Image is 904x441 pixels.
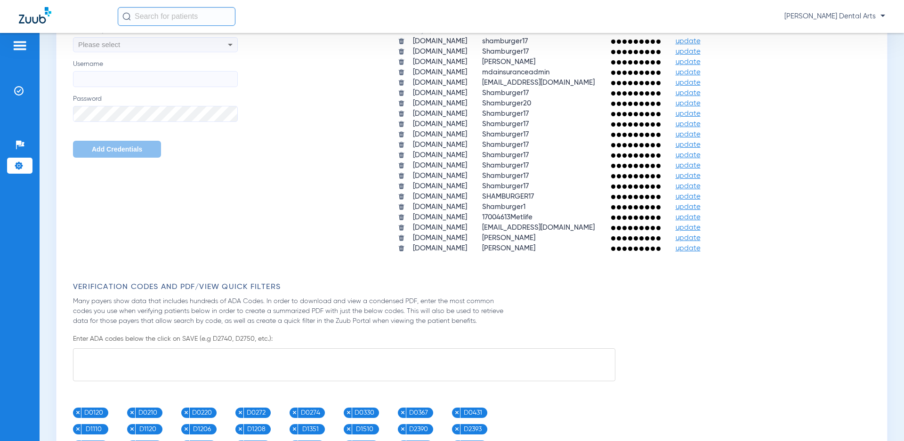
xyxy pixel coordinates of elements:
td: [DOMAIN_NAME] [406,233,474,243]
input: Search for patients [118,7,235,26]
span: Shamburger17 [482,141,529,148]
img: x.svg [400,410,405,415]
img: trash.svg [398,245,405,252]
span: Shamburger17 [482,172,529,179]
img: x.svg [346,410,351,415]
span: D0330 [352,408,377,418]
img: x.svg [75,410,81,415]
img: x.svg [238,410,243,415]
span: Shamburger17 [482,152,529,159]
img: trash.svg [398,152,405,159]
span: Shamburger17 [482,183,529,190]
span: update [676,203,701,210]
span: update [676,58,701,65]
img: trash.svg [398,48,405,55]
img: Search Icon [122,12,131,21]
td: [DOMAIN_NAME] [406,47,474,56]
img: trash.svg [398,214,405,221]
img: x.svg [346,426,351,432]
span: D1110 [81,424,106,434]
td: [DOMAIN_NAME] [406,161,474,170]
label: Username [73,59,238,87]
img: trash.svg [398,100,405,107]
input: Password [73,106,238,122]
span: D0272 [244,408,268,418]
span: D2393 [460,424,485,434]
img: Zuub Logo [19,7,51,24]
p: Many payers show data that includes hundreds of ADA Codes. In order to download and view a conden... [73,297,514,326]
img: x.svg [292,426,297,432]
label: Password [73,94,238,122]
span: Shamburger20 [482,100,531,107]
span: D1120 [136,424,160,434]
td: [DOMAIN_NAME] [406,202,474,212]
td: [DOMAIN_NAME] [406,244,474,253]
span: [EMAIL_ADDRESS][DOMAIN_NAME] [482,224,595,231]
span: [PERSON_NAME] [482,234,535,241]
img: x.svg [292,410,297,415]
span: update [676,172,701,179]
img: x.svg [400,426,405,432]
td: [DOMAIN_NAME] [406,140,474,150]
span: update [676,193,701,200]
span: update [676,79,701,86]
img: x.svg [454,410,460,415]
span: Shamburger17 [482,89,529,96]
img: x.svg [454,426,460,432]
img: trash.svg [398,131,405,138]
span: update [676,110,701,117]
img: x.svg [75,426,81,432]
input: Username [73,71,238,87]
img: hamburger-icon [12,40,27,51]
td: [DOMAIN_NAME] [406,223,474,233]
td: [DOMAIN_NAME] [406,78,474,88]
img: trash.svg [398,141,405,148]
span: D0274 [298,408,323,418]
span: update [676,183,701,190]
td: [DOMAIN_NAME] [406,130,474,139]
p: Enter ADA codes below the click on SAVE (e.g D2740, D2750, etc.): [73,334,875,344]
span: D2390 [406,424,431,434]
img: trash.svg [398,234,405,241]
span: update [676,141,701,148]
img: trash.svg [398,58,405,65]
img: x.svg [129,426,135,432]
img: trash.svg [398,120,405,128]
td: [DOMAIN_NAME] [406,171,474,181]
td: [DOMAIN_NAME] [406,99,474,108]
td: [DOMAIN_NAME] [406,182,474,191]
img: trash.svg [398,69,405,76]
img: x.svg [184,426,189,432]
span: shamburger17 [482,38,528,45]
img: x.svg [129,410,135,415]
span: update [676,245,701,252]
span: Shamburger1 [482,203,525,210]
span: Shamburger17 [482,120,529,128]
span: D0367 [406,408,431,418]
td: [DOMAIN_NAME] [406,192,474,201]
span: update [676,120,701,128]
td: [DOMAIN_NAME] [406,68,474,77]
span: Shamburger17 [482,110,529,117]
span: D1351 [298,424,323,434]
span: 17004613Metlife [482,214,533,221]
td: [DOMAIN_NAME] [406,151,474,160]
span: D0431 [460,408,485,418]
img: trash.svg [398,172,405,179]
span: update [676,152,701,159]
span: Shamburger17 [482,131,529,138]
span: update [676,131,701,138]
span: update [676,48,701,55]
img: trash.svg [398,193,405,200]
span: D1206 [190,424,214,434]
span: [PERSON_NAME] [482,58,535,65]
span: Shamburger17 [482,48,529,55]
span: SHAMBURGER17 [482,193,534,200]
span: update [676,100,701,107]
td: [DOMAIN_NAME] [406,57,474,67]
span: D0120 [81,408,106,418]
img: trash.svg [398,89,405,96]
span: update [676,234,701,241]
span: [EMAIL_ADDRESS][DOMAIN_NAME] [482,79,595,86]
span: update [676,162,701,169]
